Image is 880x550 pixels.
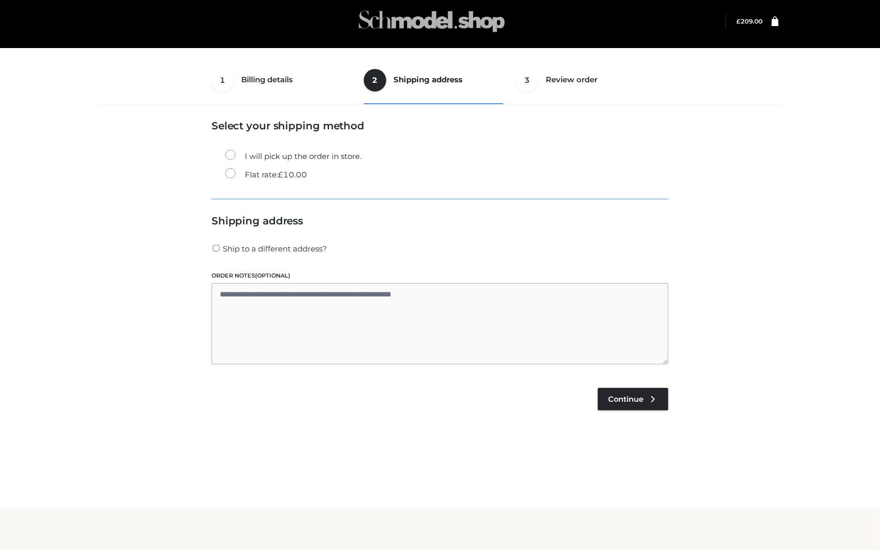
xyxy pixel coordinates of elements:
[212,271,668,281] label: Order notes
[737,17,763,25] a: £209.00
[737,17,741,25] span: £
[278,170,283,179] span: £
[212,215,668,227] h3: Shipping address
[255,272,290,279] span: (optional)
[608,395,643,404] span: Continue
[212,120,668,132] h3: Select your shipping method
[225,168,307,181] label: Flat rate:
[223,244,327,254] span: Ship to a different address?
[355,1,508,41] img: Schmodel Admin 964
[225,150,361,163] label: I will pick up the order in store.
[598,388,668,410] a: Continue
[212,245,221,251] input: Ship to a different address?
[278,170,307,179] bdi: 10.00
[737,17,763,25] bdi: 209.00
